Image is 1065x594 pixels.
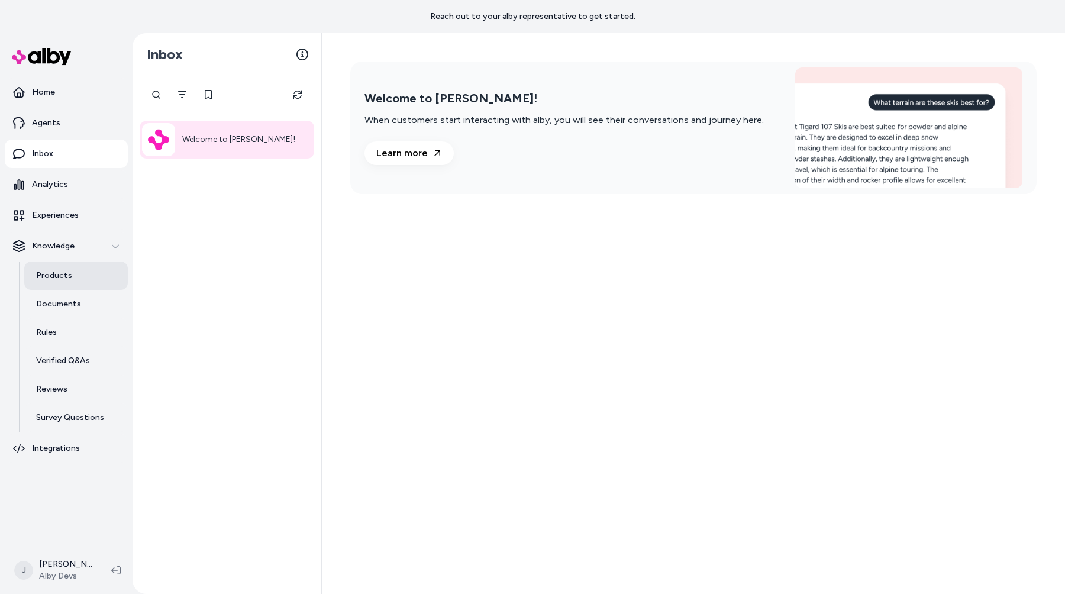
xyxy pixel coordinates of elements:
[32,240,75,252] p: Knowledge
[24,290,128,318] a: Documents
[39,559,92,570] p: [PERSON_NAME]
[148,129,169,151] img: Alby
[5,434,128,463] a: Integrations
[12,48,71,65] img: alby Logo
[36,270,72,282] p: Products
[32,443,80,454] p: Integrations
[5,109,128,137] a: Agents
[36,327,57,338] p: Rules
[32,86,55,98] p: Home
[5,78,128,106] a: Home
[147,46,183,63] h2: Inbox
[24,347,128,375] a: Verified Q&As
[364,91,764,106] h2: Welcome to [PERSON_NAME]!
[24,403,128,432] a: Survey Questions
[24,375,128,403] a: Reviews
[32,117,60,129] p: Agents
[36,383,67,395] p: Reviews
[39,570,92,582] span: Alby Devs
[5,170,128,199] a: Analytics
[170,83,194,106] button: Filter
[24,262,128,290] a: Products
[32,209,79,221] p: Experiences
[36,412,104,424] p: Survey Questions
[36,298,81,310] p: Documents
[32,148,53,160] p: Inbox
[32,179,68,191] p: Analytics
[286,83,309,106] button: Refresh
[364,113,764,127] p: When customers start interacting with alby, you will see their conversations and journey here.
[5,201,128,230] a: Experiences
[5,140,128,168] a: Inbox
[5,232,128,260] button: Knowledge
[795,67,1022,188] img: Welcome to alby!
[430,11,635,22] p: Reach out to your alby representative to get started.
[24,318,128,347] a: Rules
[14,561,33,580] span: J
[364,141,454,165] a: Learn more
[182,133,295,147] p: Welcome to [PERSON_NAME]!
[7,551,102,589] button: J[PERSON_NAME]Alby Devs
[36,355,90,367] p: Verified Q&As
